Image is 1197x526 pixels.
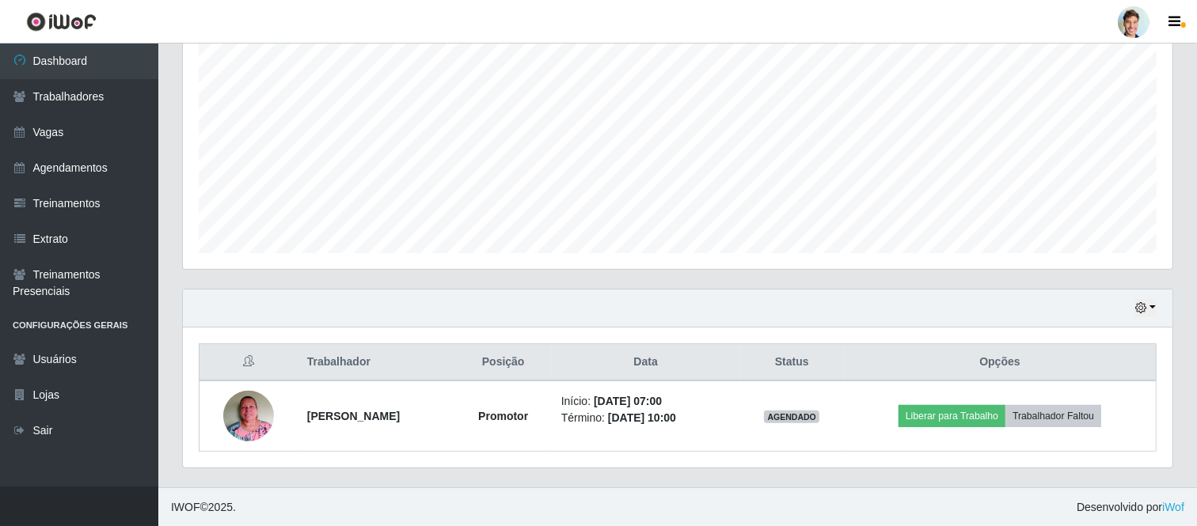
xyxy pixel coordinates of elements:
[594,395,662,407] time: [DATE] 07:00
[740,344,845,381] th: Status
[561,410,731,426] li: Término:
[298,344,455,381] th: Trabalhador
[764,411,819,423] span: AGENDADO
[844,344,1156,381] th: Opções
[26,12,97,32] img: CoreUI Logo
[552,344,740,381] th: Data
[171,499,236,516] span: © 2025 .
[1162,501,1184,513] a: iWof
[1005,405,1101,427] button: Trabalhador Faltou
[899,405,1005,427] button: Liberar para Trabalho
[307,410,400,422] strong: [PERSON_NAME]
[478,410,528,422] strong: Promotor
[561,393,731,410] li: Início:
[171,501,200,513] span: IWOF
[608,411,676,424] time: [DATE] 10:00
[455,344,552,381] th: Posição
[1077,499,1184,516] span: Desenvolvido por
[223,382,274,449] img: 1737639265508.jpeg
